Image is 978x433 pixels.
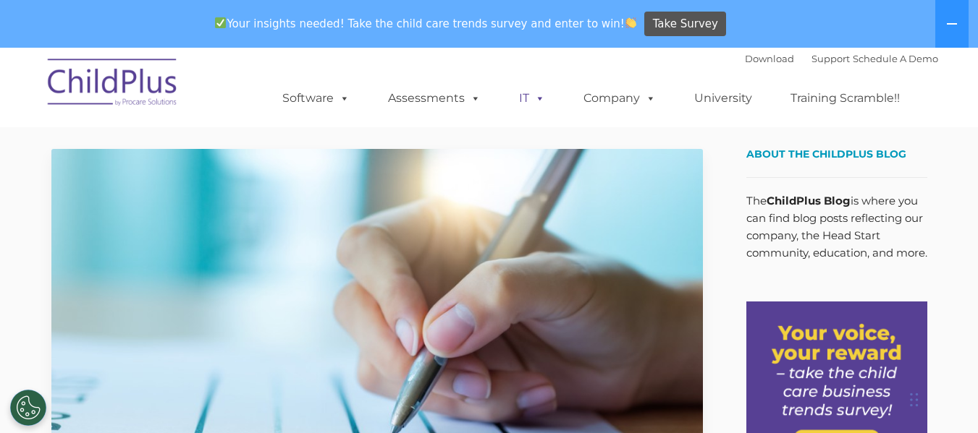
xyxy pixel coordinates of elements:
div: Drag [910,378,919,421]
strong: ChildPlus Blog [767,194,851,207]
font: | [745,53,938,64]
iframe: Chat Widget [906,364,978,433]
a: Software [268,84,364,113]
a: Support [812,53,850,64]
a: Schedule A Demo [853,53,938,64]
span: Your insights needed! Take the child care trends survey and enter to win! [209,9,643,38]
a: Company [569,84,670,113]
button: Cookies Settings [10,390,46,426]
img: ✅ [215,17,226,28]
a: Take Survey [644,12,726,37]
a: University [680,84,767,113]
a: Training Scramble!! [776,84,914,113]
img: 👏 [625,17,636,28]
p: The is where you can find blog posts reflecting our company, the Head Start community, education,... [746,192,927,262]
a: Assessments [374,84,495,113]
img: ChildPlus by Procare Solutions [41,48,185,121]
span: Take Survey [653,12,718,37]
span: About the ChildPlus Blog [746,147,906,160]
a: Download [745,53,794,64]
a: IT [505,84,560,113]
